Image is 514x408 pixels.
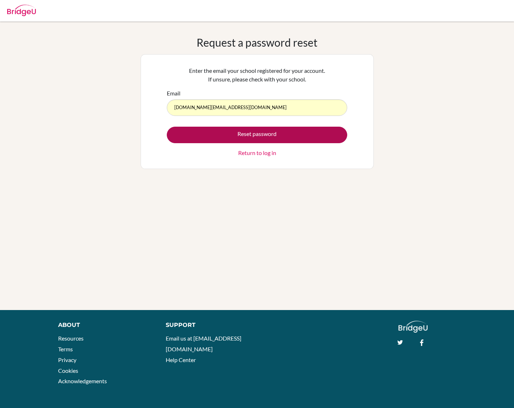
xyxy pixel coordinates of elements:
a: Return to log in [238,149,276,157]
a: Terms [58,346,73,352]
a: Cookies [58,367,78,374]
div: Support [166,321,250,329]
img: Bridge-U [7,5,36,16]
a: Acknowledgements [58,377,107,384]
label: Email [167,89,180,98]
button: Reset password [167,127,347,143]
a: Email us at [EMAIL_ADDRESS][DOMAIN_NAME] [166,335,241,352]
p: Enter the email your school registered for your account. If unsure, please check with your school. [167,66,347,84]
a: Privacy [58,356,76,363]
div: About [58,321,150,329]
img: logo_white@2x-f4f0deed5e89b7ecb1c2cc34c3e3d731f90f0f143d5ea2071677605dd97b5244.png [399,321,428,333]
h1: Request a password reset [197,36,317,49]
a: Help Center [166,356,196,363]
a: Resources [58,335,84,342]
